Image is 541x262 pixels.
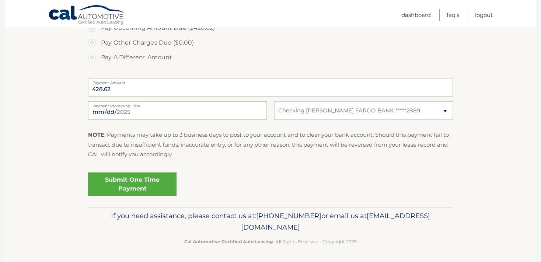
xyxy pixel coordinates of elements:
input: Payment Date [88,101,267,120]
label: Payment Amount [88,78,453,84]
strong: Cal Automotive Certified Auto Leasing [184,239,273,244]
strong: NOTE [88,131,104,138]
p: If you need assistance, please contact us at: or email us at [93,210,448,234]
a: Submit One Time Payment [88,172,177,196]
label: Pay A Different Amount [88,50,453,65]
label: Pay Other Charges Due ($0.00) [88,35,453,50]
label: Payment Processing Date [88,101,267,107]
a: Dashboard [401,9,431,21]
span: [PHONE_NUMBER] [256,212,321,220]
a: FAQ's [447,9,459,21]
p: : Payments may take up to 3 business days to post to your account and to clear your bank account.... [88,130,453,159]
a: Logout [475,9,493,21]
label: Pay Upcoming Amount Due ($428.62) [88,21,453,35]
a: Cal Automotive [48,5,126,26]
p: - All Rights Reserved - Copyright 2025 [93,238,448,245]
input: Payment Amount [88,78,453,97]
